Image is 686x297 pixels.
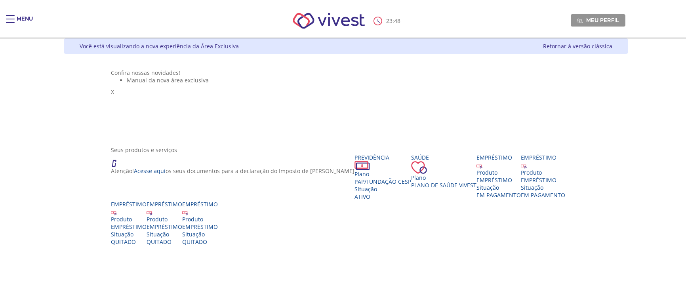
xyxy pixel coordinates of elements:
img: Vivest [284,4,374,38]
span: Ativo [354,193,370,200]
div: Produto [147,215,182,223]
span: Plano de Saúde VIVEST [411,181,476,189]
div: Saúde [411,154,476,161]
div: EMPRÉSTIMO [521,176,565,184]
img: ico_emprestimo.svg [476,163,482,169]
span: QUITADO [147,238,171,246]
span: X [111,88,114,95]
div: EMPRÉSTIMO [476,176,521,184]
span: Meu perfil [586,17,619,24]
img: ico_emprestimo.svg [111,209,117,215]
a: Empréstimo Produto EMPRÉSTIMO Situação QUITADO [147,200,182,246]
img: ico_emprestimo.svg [521,163,527,169]
div: Plano [354,170,411,178]
a: Empréstimo Produto EMPRÉSTIMO Situação EM PAGAMENTO [521,154,565,199]
div: Empréstimo [147,200,182,208]
img: ico_emprestimo.svg [147,209,152,215]
div: Seus produtos e serviços [111,146,581,154]
img: ico_atencao.png [111,154,124,167]
a: Empréstimo Produto EMPRÉSTIMO Situação EM PAGAMENTO [476,154,521,199]
span: PAP/Fundação CESP [354,178,411,185]
div: EMPRÉSTIMO [182,223,218,230]
div: Situação [182,230,218,238]
div: Produto [111,215,147,223]
div: Empréstimo [182,200,218,208]
img: Meu perfil [577,18,583,24]
div: Empréstimo [521,154,565,161]
div: Empréstimo [476,154,521,161]
div: Situação [111,230,147,238]
div: Menu [17,15,33,31]
div: Situação [354,185,411,193]
div: Confira nossas novidades! [111,69,581,76]
img: ico_dinheiro.png [354,161,370,170]
a: Acesse aqui [134,167,166,175]
span: 23 [386,17,393,25]
div: Situação [147,230,182,238]
span: EM PAGAMENTO [521,191,565,199]
p: Atenção! os seus documentos para a declaração do Imposto de [PERSON_NAME] [111,167,354,175]
div: EMPRÉSTIMO [147,223,182,230]
div: Situação [521,184,565,191]
span: Manual da nova área exclusiva [127,76,209,84]
div: Plano [411,174,476,181]
a: Empréstimo Produto EMPRÉSTIMO Situação QUITADO [182,200,218,246]
img: ico_emprestimo.svg [182,209,188,215]
span: 48 [394,17,400,25]
a: Retornar à versão clássica [543,42,612,50]
a: Meu perfil [571,14,625,26]
a: Previdência PlanoPAP/Fundação CESP SituaçãoAtivo [354,154,411,200]
a: Empréstimo Produto EMPRÉSTIMO Situação QUITADO [111,200,147,246]
span: QUITADO [111,238,136,246]
div: Produto [182,215,218,223]
div: : [373,17,402,25]
div: EMPRÉSTIMO [111,223,147,230]
img: ico_coracao.png [411,161,427,174]
div: Você está visualizando a nova experiência da Área Exclusiva [80,42,239,50]
div: Produto [521,169,565,176]
div: Empréstimo [111,200,147,208]
span: EM PAGAMENTO [476,191,521,199]
div: Previdência [354,154,411,161]
a: Saúde PlanoPlano de Saúde VIVEST [411,154,476,189]
div: Produto [476,169,521,176]
span: QUITADO [182,238,207,246]
div: Situação [476,184,521,191]
section: <span lang="pt-BR" dir="ltr">Visualizador do Conteúdo da Web</span> 1 [111,69,581,138]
